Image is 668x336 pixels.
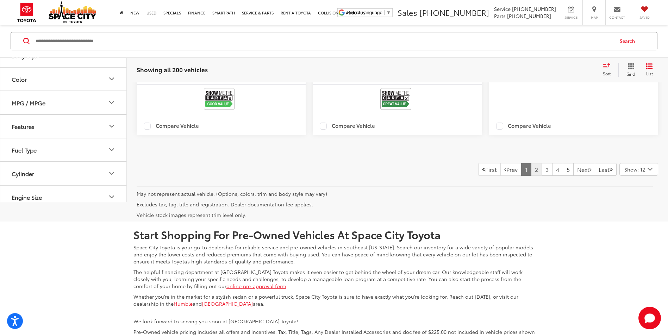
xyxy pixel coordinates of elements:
span: [PHONE_NUMBER] [419,7,489,18]
a: Select Language​ [347,10,391,15]
label: Compare Vehicle [496,123,551,130]
i: First Page [482,167,485,172]
a: 2 [531,163,542,176]
span: [PHONE_NUMBER] [512,5,556,12]
button: FeaturesFeatures [0,114,127,137]
div: Engine Size [12,193,42,200]
span: Grid [626,71,635,77]
span: Saved [637,15,652,20]
img: Space City Toyota [49,1,96,23]
span: ▼ [386,10,391,15]
a: LastLast Page [595,163,617,176]
span: Sort [603,70,611,76]
i: Previous Page [504,167,506,172]
div: Features [107,122,116,130]
span: Service [563,15,579,20]
span: Service [494,5,511,12]
a: 3 [542,163,552,176]
label: Compare Vehicle [144,123,199,130]
h2: Start Shopping For Pre-Owned Vehicles At Space City Toyota [133,229,535,240]
div: MPG / MPGe [107,98,116,107]
span: Showing all 200 vehicles [137,65,208,74]
span: Select Language [347,10,382,15]
a: 4 [552,163,563,176]
img: View CARFAX report [382,89,410,108]
button: Grid View [618,63,641,77]
button: List View [641,63,658,77]
a: [GEOGRAPHIC_DATA] [202,300,253,307]
p: Space City Toyota is your go-to dealership for reliable service and pre-owned vehicles in southea... [133,244,535,265]
span: Contact [609,15,625,20]
a: Humble [174,300,193,307]
a: Previous PagePrev [500,163,522,176]
span: List [646,70,653,76]
img: View CARFAX report [205,89,233,108]
div: Body Style [12,52,39,58]
div: Color [107,75,116,83]
span: Show: 12 [624,166,645,173]
div: Fuel Type [12,146,37,153]
button: Select number of vehicles per page [619,163,658,176]
svg: Start Chat [638,307,661,329]
input: Search by Make, Model, or Keyword [35,33,613,50]
p: Vehicle stock images represent trim level only. [137,211,653,218]
button: Select sort value [599,63,618,77]
p: May not represent actual vehicle. (Options, colors, trim and body style may vary) [137,190,653,197]
div: MPG / MPGe [12,99,45,106]
div: Fuel Type [107,145,116,154]
a: online pre-approval form [226,282,286,290]
button: CylinderCylinder [0,162,127,185]
p: The helpful financing department at [GEOGRAPHIC_DATA] Toyota makes it even easier to get behind t... [133,268,535,290]
div: Engine Size [107,193,116,201]
a: NextNext Page [573,163,595,176]
div: Features [12,123,35,129]
div: Cylinder [107,169,116,178]
p: We look forward to serving you soon at [GEOGRAPHIC_DATA] Toyota! [133,318,535,325]
div: Cylinder [12,170,34,176]
button: Engine SizeEngine Size [0,185,127,208]
p: Excludes tax, tag, title and registration. Dealer documentation fee applies. [137,201,653,208]
button: Toggle Chat Window [638,307,661,329]
button: MPG / MPGeMPG / MPGe [0,91,127,114]
button: Fuel TypeFuel Type [0,138,127,161]
span: Map [586,15,602,20]
i: Next Page [589,167,591,172]
button: ColorColor [0,67,127,90]
label: Compare Vehicle [320,123,375,130]
button: Search [613,32,645,50]
span: Sales [398,7,417,18]
span: Parts [494,12,506,19]
a: 1 [521,163,531,176]
span: [PHONE_NUMBER] [507,12,551,19]
a: 5 [563,163,574,176]
i: Last Page [610,167,613,172]
div: Color [12,75,27,82]
a: First PageFirst [478,163,501,176]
